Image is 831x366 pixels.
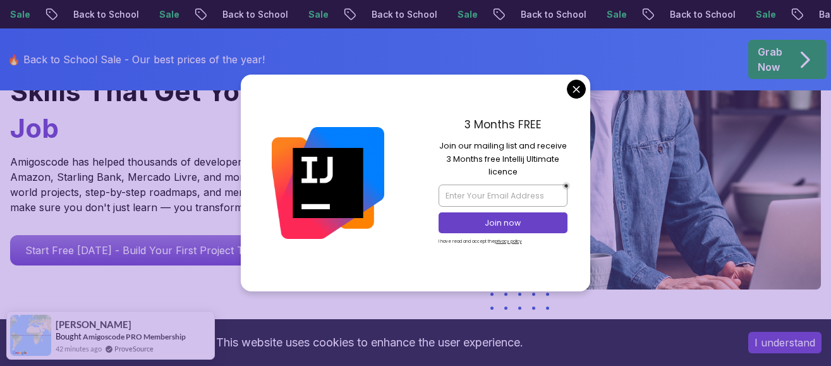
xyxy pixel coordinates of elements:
[210,8,296,21] p: Back to School
[56,343,102,354] span: 42 minutes ago
[509,8,595,21] p: Back to School
[748,332,822,353] button: Accept cookies
[296,8,337,21] p: Sale
[9,329,729,357] div: This website uses cookies to enhance the user experience.
[56,319,131,330] span: [PERSON_NAME]
[8,52,265,67] p: 🔥 Back to School Sale - Our best prices of the year!
[83,332,186,341] a: Amigoscode PRO Membership
[595,8,635,21] p: Sale
[360,8,446,21] p: Back to School
[10,315,51,356] img: provesource social proof notification image
[658,8,744,21] p: Back to School
[56,331,82,341] span: Bought
[61,8,147,21] p: Back to School
[10,112,59,144] span: Job
[114,343,154,354] a: ProveSource
[744,8,784,21] p: Sale
[10,235,302,265] a: Start Free [DATE] - Build Your First Project This Week
[758,44,782,75] p: Grab Now
[446,8,486,21] p: Sale
[10,154,313,215] p: Amigoscode has helped thousands of developers land roles at Amazon, Starling Bank, Mercado Livre,...
[147,8,188,21] p: Sale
